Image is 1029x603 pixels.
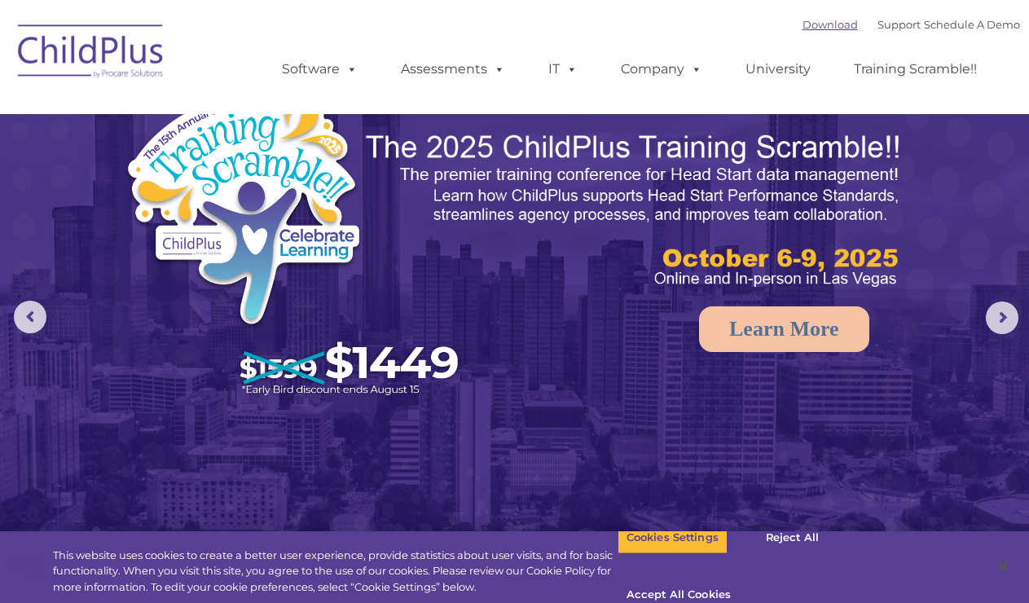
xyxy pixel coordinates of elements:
a: Company [605,53,719,86]
a: Download [803,18,858,31]
font: | [803,18,1020,31]
a: Assessments [385,53,521,86]
button: Reject All [741,520,843,554]
div: This website uses cookies to create a better user experience, provide statistics about user visit... [53,548,618,595]
button: Cookies Settings [618,520,728,554]
a: Software [266,53,374,86]
a: Schedule A Demo [924,18,1020,31]
a: Learn More [699,306,869,352]
a: Training Scramble!! [838,53,993,86]
a: IT [532,53,594,86]
img: ChildPlus by Procare Solutions [10,13,173,95]
button: Close [985,548,1021,583]
a: University [729,53,827,86]
a: Support [877,18,921,31]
